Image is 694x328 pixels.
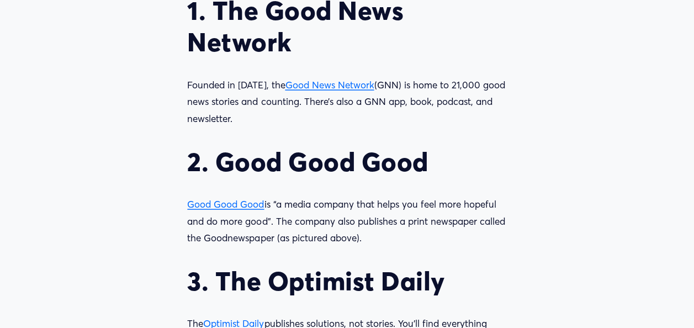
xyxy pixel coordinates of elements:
[187,76,506,127] p: Founded in [DATE], the (GNN) is home to 21,000 good news stories and counting. There’s also a GNN...
[285,78,374,90] a: Good News Network
[187,198,264,209] a: Good Good Good
[187,195,506,246] p: is “a media company that helps you feel more hopeful and do more good”. The company also publishe...
[187,265,506,296] h2: 3. The Optimist Daily
[187,146,506,177] h2: 2. Good Good Good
